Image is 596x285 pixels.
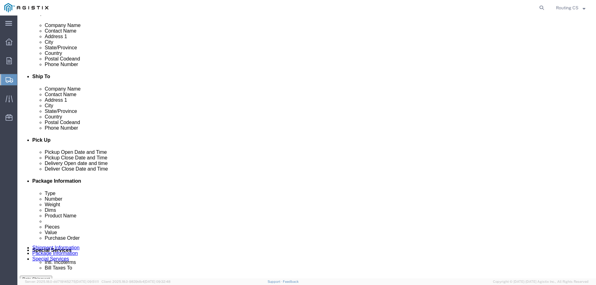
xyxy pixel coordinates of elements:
span: [DATE] 09:32:48 [144,280,170,283]
button: Routing CS [556,4,587,11]
iframe: To enrich screen reader interactions, please activate Accessibility in Grammarly extension settings [17,16,596,278]
span: Copyright © [DATE]-[DATE] Agistix Inc., All Rights Reserved [493,279,589,284]
img: logo [4,3,48,12]
span: Server: 2025.18.0-dd719145275 [25,280,99,283]
a: Feedback [283,280,299,283]
a: Support [268,280,283,283]
span: [DATE] 09:51:11 [75,280,99,283]
span: Client: 2025.18.0-9839db4 [102,280,170,283]
span: Routing CS [556,4,578,11]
